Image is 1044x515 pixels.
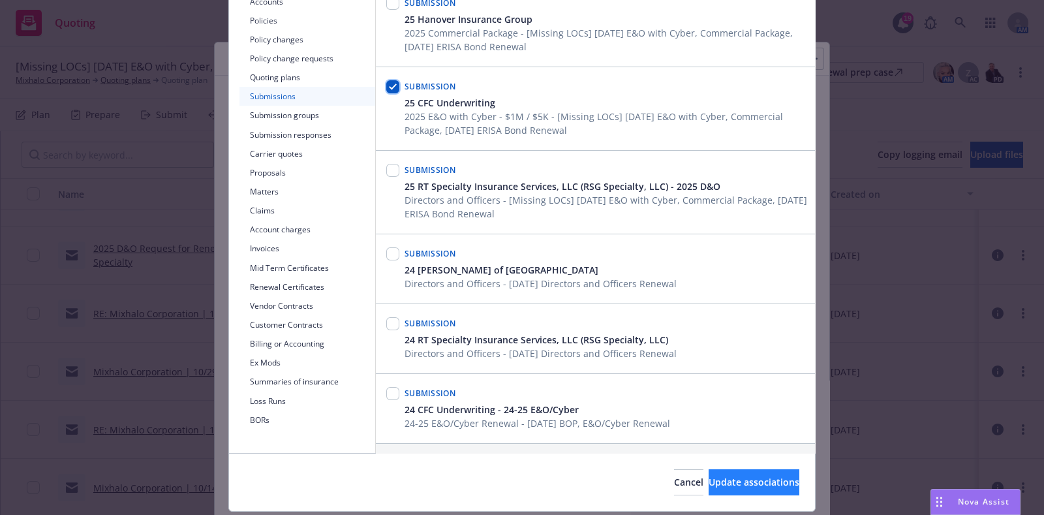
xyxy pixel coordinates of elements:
[239,315,375,334] button: Customer Contracts
[239,182,375,201] button: Matters
[405,403,670,416] button: 24 CFC Underwriting - 24-25 E&O/Cyber
[239,372,375,391] button: Summaries of insurance
[239,353,375,372] button: Ex Mods
[405,110,807,137] span: 2025 E&O with Cyber - $1M / $5K - [Missing LOCs] [DATE] E&O with Cyber, Commercial Package, [DATE...
[405,193,807,221] span: Directors and Officers - [Missing LOCs] [DATE] E&O with Cyber, Commercial Package, [DATE] ERISA B...
[239,87,375,106] button: Submissions
[931,490,947,514] div: Drag to move
[239,68,375,87] button: Quoting plans
[405,248,455,259] span: Submission
[239,411,375,429] button: BORs
[239,239,375,258] button: Invoices
[405,164,455,176] span: Submission
[405,277,677,290] span: Directors and Officers - [DATE] Directors and Officers Renewal
[239,334,375,353] button: Billing or Accounting
[239,106,375,125] button: Submission groups
[930,489,1021,515] button: Nova Assist
[405,333,677,347] button: 24 RT Specialty Insurance Services, LLC (RSG Specialty, LLC)
[405,318,455,329] span: Submission
[405,403,579,416] span: 24 CFC Underwriting - 24-25 E&O/Cyber
[405,96,807,110] button: 25 CFC Underwriting
[405,81,455,92] span: Submission
[239,220,375,239] button: Account charges
[405,96,495,110] span: 25 CFC Underwriting
[958,496,1009,507] span: Nova Assist
[239,296,375,315] button: Vendor Contracts
[405,333,668,347] span: 24 RT Specialty Insurance Services, LLC (RSG Specialty, LLC)
[239,201,375,220] button: Claims
[405,347,677,360] span: Directors and Officers - [DATE] Directors and Officers Renewal
[405,179,720,193] span: 25 RT Specialty Insurance Services, LLC (RSG Specialty, LLC) - 2025 D&O
[239,144,375,163] button: Carrier quotes
[405,416,670,430] span: 24-25 E&O/Cyber Renewal - [DATE] BOP, E&O/Cyber Renewal
[239,277,375,296] button: Renewal Certificates
[239,258,375,277] button: Mid Term Certificates
[405,179,807,193] button: 25 RT Specialty Insurance Services, LLC (RSG Specialty, LLC) - 2025 D&O
[405,263,677,277] button: 24 [PERSON_NAME] of [GEOGRAPHIC_DATA]
[405,263,598,277] span: 24 [PERSON_NAME] of [GEOGRAPHIC_DATA]
[239,163,375,182] button: Proposals
[239,392,375,411] button: Loss Runs
[239,125,375,144] button: Submission responses
[405,388,455,399] span: Submission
